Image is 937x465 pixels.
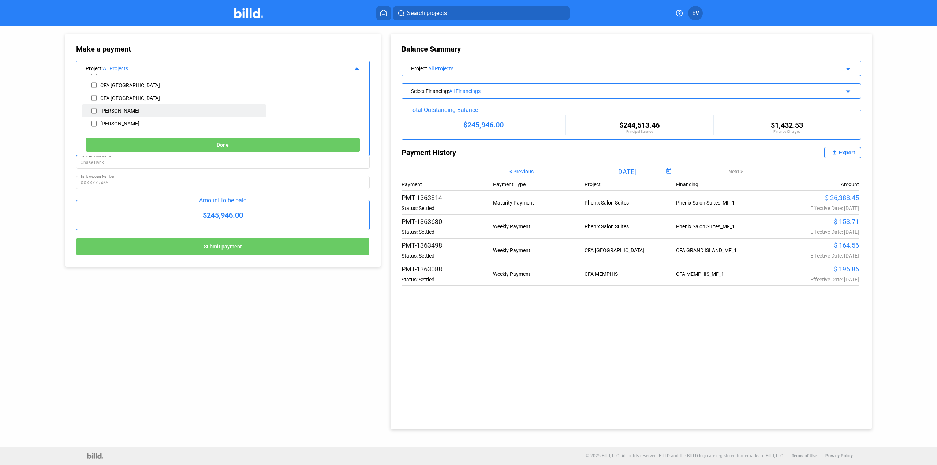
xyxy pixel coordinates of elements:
[402,205,493,211] div: Status: Settled
[585,247,676,253] div: CFA [GEOGRAPHIC_DATA]
[768,253,859,259] div: Effective Date: [DATE]
[76,45,252,53] div: Make a payment
[843,63,851,72] mat-icon: arrow_drop_down
[768,218,859,225] div: $ 153.71
[86,64,333,71] div: Project
[402,241,493,249] div: PMT-1363498
[195,197,250,204] div: Amount to be paid
[824,147,861,158] button: Export
[566,121,713,130] div: $244,513.46
[402,147,631,158] div: Payment History
[100,108,139,114] div: [PERSON_NAME]
[402,229,493,235] div: Status: Settled
[407,9,447,18] span: Search projects
[676,181,768,187] div: Financing
[402,120,565,129] div: $245,946.00
[217,142,229,148] span: Done
[402,181,493,187] div: Payment
[768,241,859,249] div: $ 164.56
[204,244,242,250] span: Submit payment
[427,65,428,71] span: :
[664,167,673,177] button: Open calendar
[393,6,570,20] button: Search projects
[723,165,749,178] button: Next >
[402,194,493,202] div: PMT-1363814
[676,200,768,206] div: Phenix Salon Suites_MF_1
[86,138,360,152] button: Done
[843,86,851,95] mat-icon: arrow_drop_down
[676,247,768,253] div: CFA GRAND ISLAND_MF_1
[792,453,817,458] b: Terms of Use
[102,65,103,71] span: :
[821,453,822,458] p: |
[841,181,859,187] div: Amount
[586,453,784,458] p: © 2025 Billd, LLC. All rights reserved. BILLD and the BILLD logo are registered trademarks of Bil...
[504,165,539,178] button: < Previous
[100,82,160,88] div: CFA [GEOGRAPHIC_DATA]
[103,65,333,71] div: All Projects
[768,265,859,273] div: $ 196.86
[351,63,360,72] mat-icon: arrow_drop_up
[714,130,861,134] div: Finance Charges
[585,224,676,229] div: Phenix Salon Suites
[585,271,676,277] div: CFA MEMPHIS
[830,148,839,157] mat-icon: file_upload
[428,65,807,71] div: All Projects
[714,121,861,130] div: $1,432.53
[402,253,493,259] div: Status: Settled
[406,106,482,113] div: Total Outstanding Balance
[676,224,768,229] div: Phenix Salon Suites_MF_1
[76,237,370,256] button: Submit payment
[100,121,139,127] div: [PERSON_NAME]
[402,45,861,53] div: Balance Summary
[411,87,807,94] div: Select Financing
[87,453,103,459] img: logo
[493,271,585,277] div: Weekly Payment
[768,229,859,235] div: Effective Date: [DATE]
[402,218,493,225] div: PMT-1363630
[100,95,160,101] div: CFA [GEOGRAPHIC_DATA]
[493,200,585,206] div: Maturity Payment
[768,205,859,211] div: Effective Date: [DATE]
[411,64,807,71] div: Project
[566,130,713,134] div: Principal Balance
[493,181,585,187] div: Payment Type
[688,6,703,20] button: EV
[676,271,768,277] div: CFA MEMPHIS_MF_1
[825,453,853,458] b: Privacy Policy
[402,265,493,273] div: PMT-1363088
[234,8,263,18] img: Billd Company Logo
[728,169,743,175] span: Next >
[100,134,139,139] div: [PERSON_NAME]
[585,181,676,187] div: Project
[839,150,855,155] div: Export
[493,224,585,229] div: Weekly Payment
[509,169,534,175] span: < Previous
[76,200,369,230] div: $245,946.00
[449,88,807,94] div: All Financings
[448,88,449,94] span: :
[493,247,585,253] div: Weekly Payment
[768,194,859,202] div: $ 26,388.45
[692,9,699,18] span: EV
[585,200,676,206] div: Phenix Salon Suites
[768,277,859,282] div: Effective Date: [DATE]
[402,277,493,282] div: Status: Settled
